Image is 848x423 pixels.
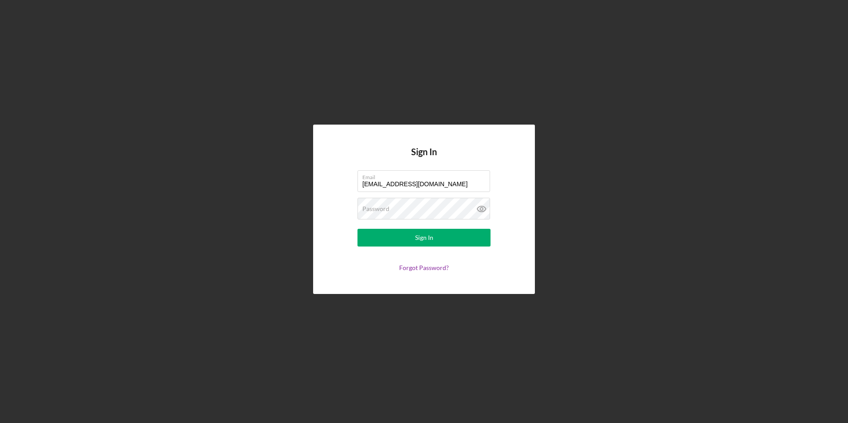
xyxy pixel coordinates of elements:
[399,264,449,271] a: Forgot Password?
[362,171,490,180] label: Email
[415,229,433,247] div: Sign In
[411,147,437,170] h4: Sign In
[362,205,389,212] label: Password
[357,229,491,247] button: Sign In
